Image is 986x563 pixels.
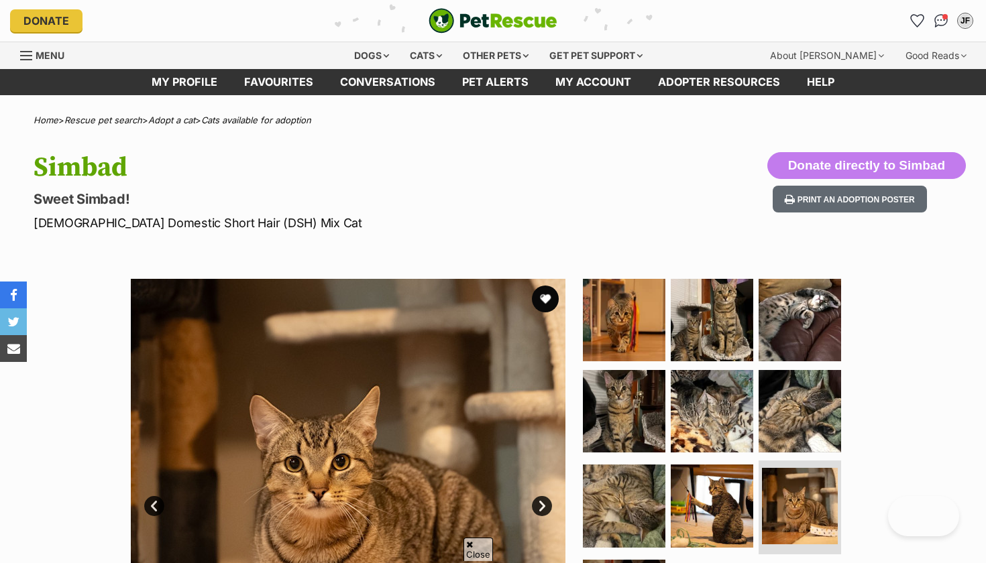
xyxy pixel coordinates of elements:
[671,464,753,547] img: Photo of Simbad
[138,69,231,95] a: My profile
[429,8,557,34] a: PetRescue
[773,186,927,213] button: Print an adoption poster
[583,279,665,361] img: Photo of Simbad
[583,370,665,452] img: Photo of Simbad
[930,10,952,32] a: Conversations
[148,115,195,125] a: Adopt a cat
[201,115,311,125] a: Cats available for adoption
[671,370,753,452] img: Photo of Simbad
[34,115,58,125] a: Home
[231,69,327,95] a: Favourites
[759,279,841,361] img: Photo of Simbad
[34,214,601,232] p: [DEMOGRAPHIC_DATA] Domestic Short Hair (DSH) Mix Cat
[958,14,972,27] div: JF
[954,10,976,32] button: My account
[10,9,83,32] a: Donate
[345,42,398,69] div: Dogs
[20,42,74,66] a: Menu
[429,8,557,34] img: logo-cat-932fe2b9b8326f06289b0f2fb663e598f794de774fb13d1741a6617ecf9a85b4.svg
[463,538,493,561] span: Close
[793,69,848,95] a: Help
[759,370,841,452] img: Photo of Simbad
[671,279,753,361] img: Photo of Simbad
[888,496,959,536] iframe: Help Scout Beacon - Open
[532,496,552,516] a: Next
[896,42,976,69] div: Good Reads
[934,14,948,27] img: chat-41dd97257d64d25036548639549fe6c8038ab92f7586957e7f3b1b290dea8141.svg
[532,286,559,312] button: favourite
[542,69,645,95] a: My account
[327,69,449,95] a: conversations
[767,152,966,179] button: Donate directly to Simbad
[645,69,793,95] a: Adopter resources
[761,42,893,69] div: About [PERSON_NAME]
[906,10,976,32] ul: Account quick links
[453,42,538,69] div: Other pets
[583,464,665,547] img: Photo of Simbad
[449,69,542,95] a: Pet alerts
[64,115,142,125] a: Rescue pet search
[400,42,451,69] div: Cats
[540,42,652,69] div: Get pet support
[144,496,164,516] a: Prev
[34,190,601,208] p: Sweet Simbad!
[34,152,601,183] h1: Simbad
[36,50,64,61] span: Menu
[762,468,838,544] img: Photo of Simbad
[906,10,928,32] a: Favourites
